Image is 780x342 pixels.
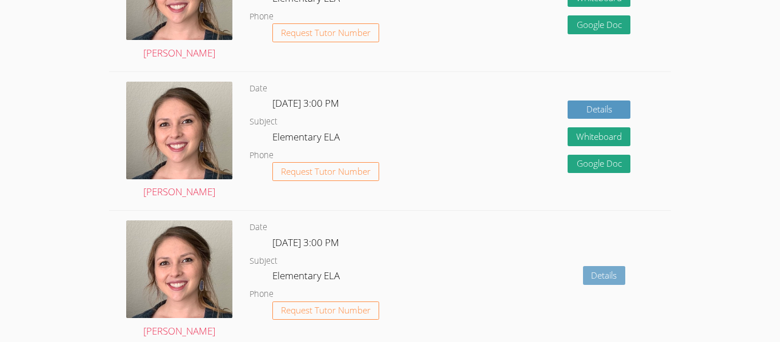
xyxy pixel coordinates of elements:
[250,115,278,129] dt: Subject
[568,15,630,34] a: Google Doc
[281,29,371,37] span: Request Tutor Number
[126,220,232,340] a: [PERSON_NAME]
[568,100,630,119] a: Details
[250,148,274,163] dt: Phone
[250,254,278,268] dt: Subject
[281,167,371,176] span: Request Tutor Number
[250,220,267,235] dt: Date
[126,220,232,318] img: avatar.png
[583,266,626,285] a: Details
[568,155,630,174] a: Google Doc
[272,23,379,42] button: Request Tutor Number
[250,10,274,24] dt: Phone
[272,129,342,148] dd: Elementary ELA
[126,82,232,179] img: avatar.png
[272,236,339,249] span: [DATE] 3:00 PM
[126,82,232,201] a: [PERSON_NAME]
[272,268,342,287] dd: Elementary ELA
[272,162,379,181] button: Request Tutor Number
[250,287,274,301] dt: Phone
[250,82,267,96] dt: Date
[272,301,379,320] button: Request Tutor Number
[281,306,371,315] span: Request Tutor Number
[272,96,339,110] span: [DATE] 3:00 PM
[568,127,630,146] button: Whiteboard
